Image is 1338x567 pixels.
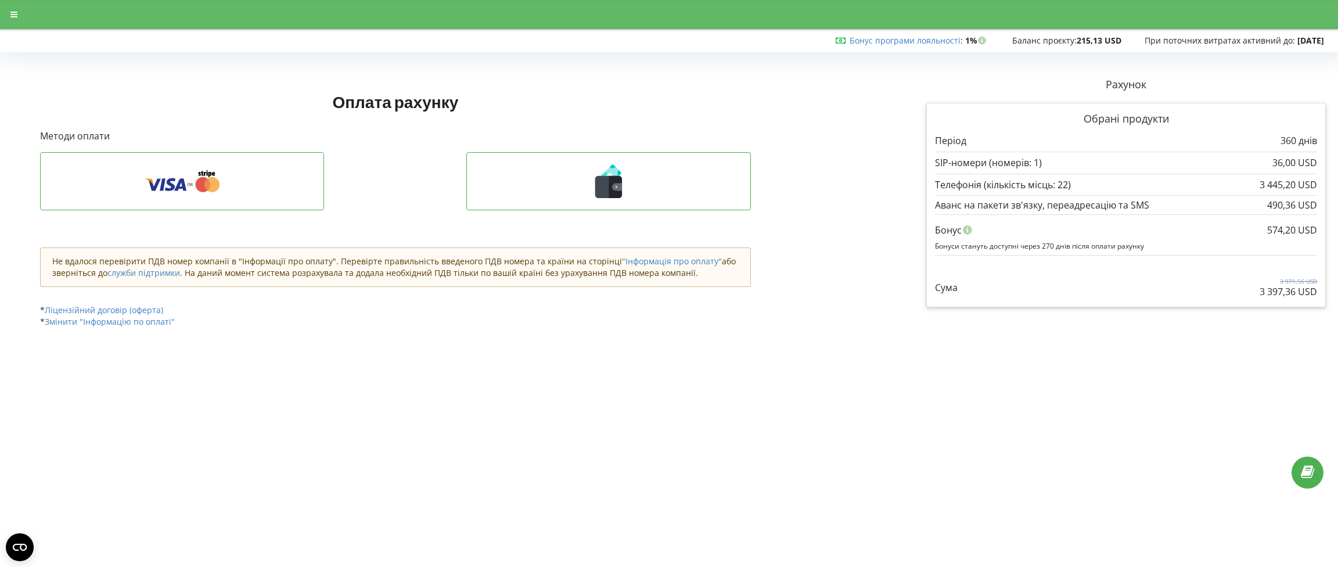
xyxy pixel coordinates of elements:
a: Бонус програми лояльності [850,35,961,46]
div: 490,36 USD [1267,200,1317,210]
p: 36,00 USD [1272,156,1317,170]
p: Методи оплати [40,130,751,143]
strong: [DATE] [1297,35,1324,46]
span: Баланс проєкту: [1012,35,1077,46]
span: : [850,35,963,46]
a: служби підтримки [107,267,180,278]
strong: 1% [965,35,989,46]
p: Телефонія (кількість місць: 22) [935,178,1071,192]
strong: 215,13 USD [1077,35,1121,46]
button: Open CMP widget [6,533,34,561]
a: Ліцензійний договір (оферта) [45,304,163,315]
p: 3 397,36 USD [1260,285,1317,299]
p: Період [935,134,966,148]
a: Змінити "Інформацію по оплаті" [45,316,175,327]
p: 360 днів [1281,134,1317,148]
div: Не вдалося перевірити ПДВ номер компанії в "Інформації про оплату". Перевірте правильність введен... [40,247,751,287]
p: Бонуси стануть доступні через 270 днів після оплати рахунку [935,241,1317,251]
span: При поточних витратах активний до: [1145,35,1295,46]
p: SIP-номери (номерів: 1) [935,156,1042,170]
div: 574,20 USD [1267,219,1317,241]
p: 3 445,20 USD [1260,178,1317,192]
p: Сума [935,281,958,295]
div: Аванс на пакети зв'язку, переадресацію та SMS [935,200,1317,210]
a: "Інформація про оплату" [622,256,722,267]
div: Бонус [935,219,1317,241]
p: Обрані продукти [935,112,1317,127]
h1: Оплата рахунку [40,91,751,112]
p: 3 971,56 USD [1260,277,1317,285]
p: Рахунок [926,77,1326,92]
